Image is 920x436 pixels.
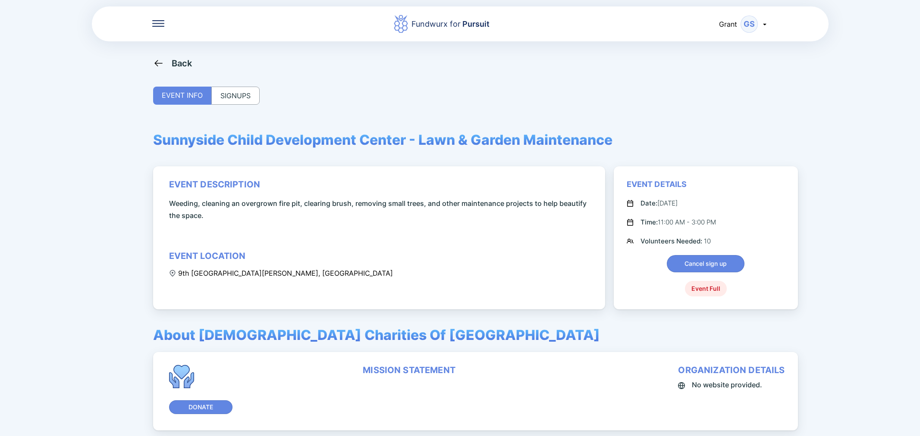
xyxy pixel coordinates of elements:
div: [DATE] [641,198,678,209]
span: Weeding, cleaning an overgrown fire pit, clearing brush, removing small trees, and other maintena... [169,197,592,221]
span: Pursuit [461,19,490,28]
span: About [DEMOGRAPHIC_DATA] Charities Of [GEOGRAPHIC_DATA] [153,327,600,343]
button: Cancel sign up [667,255,744,272]
div: mission statement [363,365,455,375]
span: Cancel sign up [685,259,727,268]
div: EVENT INFO [153,87,211,105]
div: Fundwurx for [411,18,490,30]
span: Grant [719,20,737,28]
div: 11:00 AM - 3:00 PM [641,217,716,227]
span: Date: [641,199,657,207]
span: Sunnyside Child Development Center - Lawn & Garden Maintenance [153,131,612,148]
span: Donate [188,403,213,411]
div: organization details [678,365,785,375]
div: GS [741,16,758,33]
span: Time: [641,218,658,226]
div: 9th [GEOGRAPHIC_DATA][PERSON_NAME], [GEOGRAPHIC_DATA] [169,269,393,277]
div: SIGNUPS [211,87,260,105]
button: Donate [169,400,232,414]
div: 10 [641,236,711,246]
span: No website provided. [692,379,762,391]
div: Event Details [627,179,687,190]
div: Event Full [685,281,727,296]
span: Volunteers Needed: [641,237,704,245]
div: event description [169,179,261,190]
div: Back [172,58,192,69]
div: event location [169,251,246,261]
